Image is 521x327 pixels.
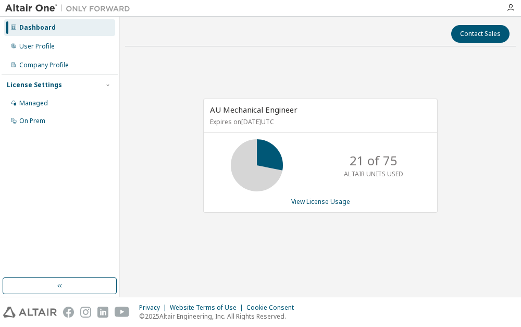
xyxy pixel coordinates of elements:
[115,307,130,318] img: youtube.svg
[3,307,57,318] img: altair_logo.svg
[19,23,56,32] div: Dashboard
[97,307,108,318] img: linkedin.svg
[19,99,48,107] div: Managed
[5,3,135,14] img: Altair One
[139,304,170,312] div: Privacy
[139,312,300,321] p: © 2025 Altair Engineering, Inc. All Rights Reserved.
[291,197,350,206] a: View License Usage
[19,61,69,69] div: Company Profile
[451,25,510,43] button: Contact Sales
[170,304,246,312] div: Website Terms of Use
[246,304,300,312] div: Cookie Consent
[7,81,62,89] div: License Settings
[19,117,45,125] div: On Prem
[210,117,428,126] p: Expires on [DATE] UTC
[344,169,403,178] p: ALTAIR UNITS USED
[210,104,297,115] span: AU Mechanical Engineer
[63,307,74,318] img: facebook.svg
[19,42,55,51] div: User Profile
[350,152,398,169] p: 21 of 75
[80,307,91,318] img: instagram.svg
